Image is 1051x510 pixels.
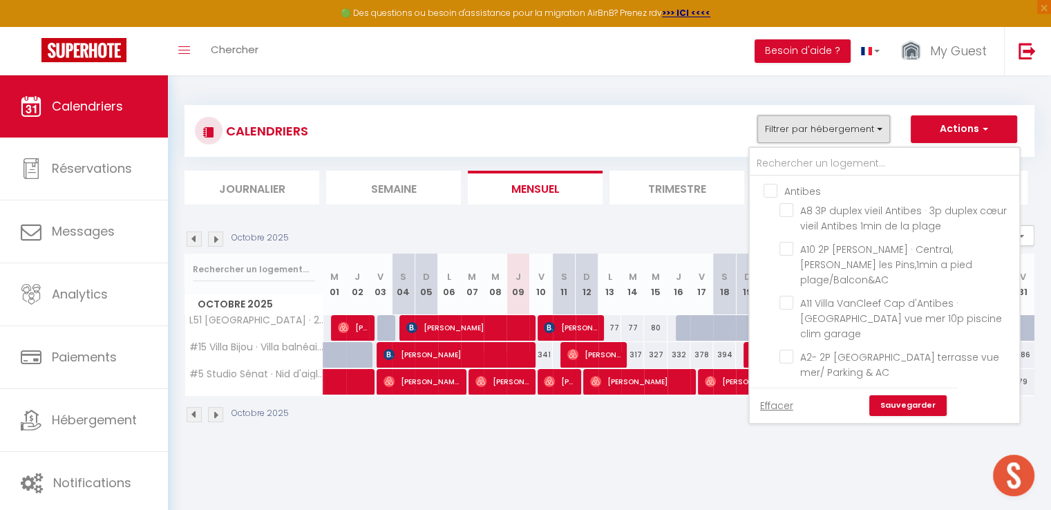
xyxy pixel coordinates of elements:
[384,341,528,368] span: [PERSON_NAME]
[384,368,460,395] span: [PERSON_NAME]
[200,27,269,75] a: Chercher
[800,204,1007,233] span: A8 3P duplex vieil Antibes · 3p duplex cœur vieil Antibes 1min de la plage
[667,342,690,368] div: 332
[53,474,131,491] span: Notifications
[187,342,325,352] span: #15 Villa Bijou · Villa balnéaire Promenade clim Vue Mer 6pers
[185,294,323,314] span: Octobre 2025
[629,270,637,283] abbr: M
[330,270,339,283] abbr: M
[529,254,552,315] th: 10
[1012,342,1034,368] div: 286
[800,296,1002,341] span: A11 Villa VanCleef Cap d'Antibes · [GEOGRAPHIC_DATA] vue mer 10p piscine clim garage
[475,368,529,395] span: [PERSON_NAME]
[690,254,713,315] th: 17
[598,315,621,341] div: 77
[621,342,644,368] div: 317
[468,171,603,205] li: Mensuel
[869,395,947,416] a: Sauvegarder
[369,254,392,315] th: 03
[52,411,137,428] span: Hébergement
[1020,270,1026,283] abbr: V
[491,270,500,283] abbr: M
[662,7,710,19] a: >>> ICI <<<<
[423,270,430,283] abbr: D
[231,232,289,245] p: Octobre 2025
[744,270,751,283] abbr: D
[184,171,319,205] li: Journalier
[52,97,123,115] span: Calendriers
[750,151,1019,176] input: Rechercher un logement...
[644,315,667,341] div: 80
[590,368,689,395] span: [PERSON_NAME]
[377,270,384,283] abbr: V
[52,285,108,303] span: Analytics
[461,254,484,315] th: 07
[644,342,667,368] div: 327
[748,147,1021,424] div: Filtrer par hébergement
[338,314,368,341] span: [PERSON_NAME]
[1012,254,1034,315] th: 31
[608,270,612,283] abbr: L
[713,342,736,368] div: 394
[187,369,325,379] span: #5 Studio Sénat · Nid d'aigle 5mins de la Mer Clim coeur [GEOGRAPHIC_DATA]
[506,254,529,315] th: 09
[193,257,315,282] input: Rechercher un logement...
[323,254,346,315] th: 01
[930,42,987,59] span: My Guest
[41,38,126,62] img: Super Booking
[757,115,890,143] button: Filtrer par hébergement
[392,254,415,315] th: 04
[621,315,644,341] div: 77
[721,270,728,283] abbr: S
[644,254,667,315] th: 15
[438,254,461,315] th: 06
[484,254,506,315] th: 08
[346,254,369,315] th: 02
[515,270,521,283] abbr: J
[187,315,325,325] span: L51 [GEOGRAPHIC_DATA] · 2P [GEOGRAPHIC_DATA] View/Balcony &AC
[231,407,289,420] p: Octobre 2025
[544,368,574,395] span: [PERSON_NAME]
[736,254,759,315] th: 19
[583,270,590,283] abbr: D
[1012,369,1034,395] div: 79
[52,348,117,366] span: Paiements
[354,270,360,283] abbr: J
[576,254,598,315] th: 12
[900,39,921,64] img: ...
[800,243,972,287] span: A10 2P [PERSON_NAME] · Central, [PERSON_NAME] les Pins,1min a pied plage/Balcon&AC
[538,270,544,283] abbr: V
[690,342,713,368] div: 378
[326,171,461,205] li: Semaine
[561,270,567,283] abbr: S
[621,254,644,315] th: 14
[553,254,576,315] th: 11
[52,160,132,177] span: Réservations
[760,398,793,413] a: Effacer
[699,270,705,283] abbr: V
[911,115,1017,143] button: Actions
[468,270,476,283] abbr: M
[667,254,690,315] th: 16
[567,341,621,368] span: [PERSON_NAME]
[400,270,406,283] abbr: S
[447,270,451,283] abbr: L
[705,368,804,395] span: [PERSON_NAME]
[800,350,999,379] span: A2- 2P [GEOGRAPHIC_DATA] terrasse vue mer/ Parking & AC
[529,342,552,368] div: 341
[890,27,1004,75] a: ... My Guest
[406,314,528,341] span: [PERSON_NAME]
[609,171,744,205] li: Trimestre
[544,314,597,341] span: [PERSON_NAME]
[211,42,258,57] span: Chercher
[1019,42,1036,59] img: logout
[676,270,681,283] abbr: J
[222,115,308,147] h3: CALENDRIERS
[713,254,736,315] th: 18
[598,254,621,315] th: 13
[415,254,437,315] th: 05
[993,455,1034,496] div: Ouvrir le chat
[652,270,660,283] abbr: M
[755,39,851,63] button: Besoin d'aide ?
